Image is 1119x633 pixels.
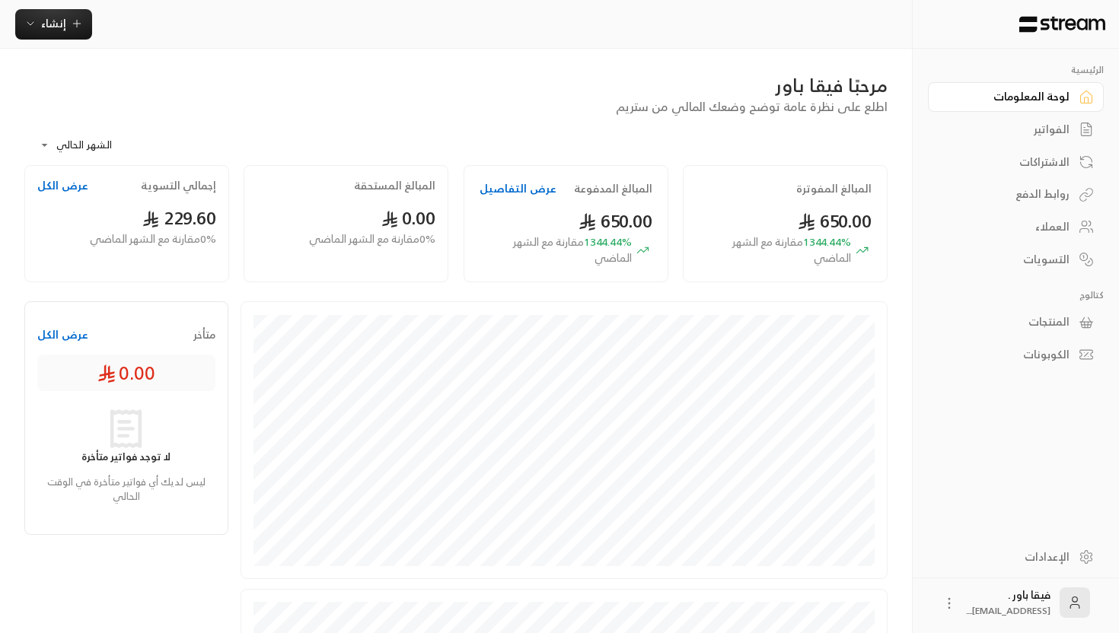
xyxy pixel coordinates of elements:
[616,96,888,117] span: اطلع على نظرة عامة توضح وضعك المالي من ستريم
[947,314,1070,329] div: المنتجات
[966,587,1050,618] div: فيقا باور .
[928,115,1104,145] a: الفواتير
[947,154,1070,170] div: الاشتراكات
[41,14,66,33] span: إنشاء
[32,126,146,165] div: الشهر الحالي
[37,178,88,193] button: عرض الكل
[37,327,88,342] button: عرض الكل
[141,178,216,193] h2: إجمالي التسوية
[928,180,1104,209] a: روابط الدفع
[354,178,435,193] h2: المبالغ المستحقة
[480,181,556,196] button: عرض التفاصيل
[579,205,652,237] span: 650.00
[928,289,1104,301] p: كتالوج
[309,231,435,247] span: 0 % مقارنة مع الشهر الماضي
[798,205,872,237] span: 650.00
[947,89,1070,104] div: لوحة المعلومات
[90,231,216,247] span: 0 % مقارنة مع الشهر الماضي
[928,64,1104,76] p: الرئيسية
[15,9,92,40] button: إنشاء
[928,340,1104,370] a: الكوبونات
[732,232,851,267] span: مقارنة مع الشهر الماضي
[947,219,1070,234] div: العملاء
[796,181,872,196] h2: المبالغ المفوترة
[947,549,1070,565] div: الإعدادات
[947,186,1070,202] div: روابط الدفع
[480,234,632,266] span: 1344.44 %
[142,202,216,234] span: 229.60
[574,181,652,196] h2: المبالغ المدفوعة
[928,542,1104,571] a: الإعدادات
[193,327,215,342] span: متأخر
[699,234,851,266] span: 1344.44 %
[947,252,1070,267] div: التسويات
[928,147,1104,177] a: الاشتراكات
[928,244,1104,274] a: التسويات
[928,82,1104,112] a: لوحة المعلومات
[928,307,1104,337] a: المنتجات
[966,603,1050,619] span: [EMAIL_ADDRESS]....
[513,232,632,267] span: مقارنة مع الشهر الماضي
[24,73,888,97] div: مرحبًا فيقا باور
[97,361,155,385] span: 0.00
[1018,16,1107,33] img: Logo
[37,475,215,504] p: ليس لديك أي فواتير متأخرة في الوقت الحالي
[81,448,171,466] strong: لا توجد فواتير متأخرة
[947,122,1070,137] div: الفواتير
[928,212,1104,242] a: العملاء
[381,202,435,234] span: 0.00
[947,347,1070,362] div: الكوبونات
